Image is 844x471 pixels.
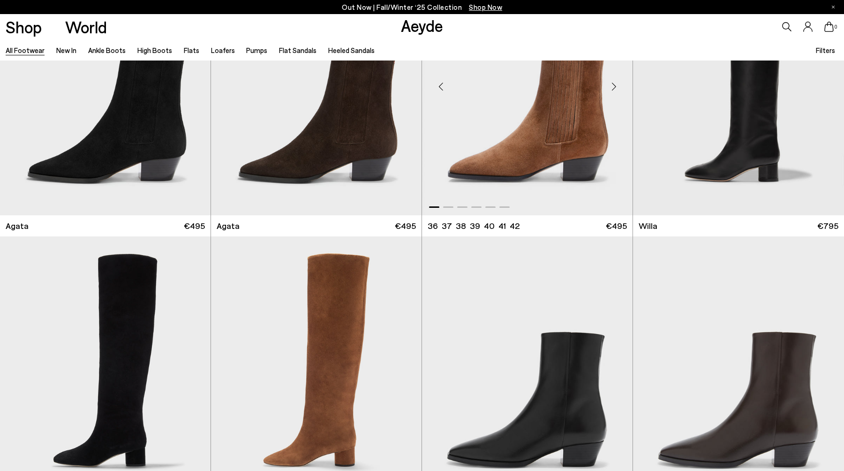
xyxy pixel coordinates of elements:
span: Filters [816,46,835,54]
a: Shop [6,19,42,35]
a: New In [56,46,76,54]
a: 36 37 38 39 40 41 42 €495 [422,215,633,236]
a: Ankle Boots [88,46,126,54]
a: Heeled Sandals [328,46,375,54]
a: 0 [824,22,834,32]
a: Pumps [246,46,267,54]
a: High Boots [137,46,172,54]
a: Agata €495 [211,215,422,236]
li: 40 [484,220,495,232]
a: All Footwear [6,46,45,54]
span: 0 [834,24,838,30]
a: Flat Sandals [279,46,316,54]
span: €795 [817,220,838,232]
a: Willa €795 [633,215,844,236]
li: 36 [428,220,438,232]
span: Willa [639,220,657,232]
span: Agata [6,220,29,232]
a: World [65,19,107,35]
a: Loafers [211,46,235,54]
span: €495 [606,220,627,232]
ul: variant [428,220,517,232]
span: €495 [395,220,416,232]
li: 41 [498,220,506,232]
li: 39 [470,220,480,232]
div: Next slide [600,73,628,101]
p: Out Now | Fall/Winter ‘25 Collection [342,1,502,13]
li: 38 [456,220,466,232]
a: Aeyde [401,15,443,35]
span: Navigate to /collections/new-in [469,3,502,11]
a: Flats [184,46,199,54]
li: 42 [510,220,520,232]
div: Previous slide [427,73,455,101]
li: 37 [442,220,452,232]
span: Agata [217,220,240,232]
span: €495 [184,220,205,232]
